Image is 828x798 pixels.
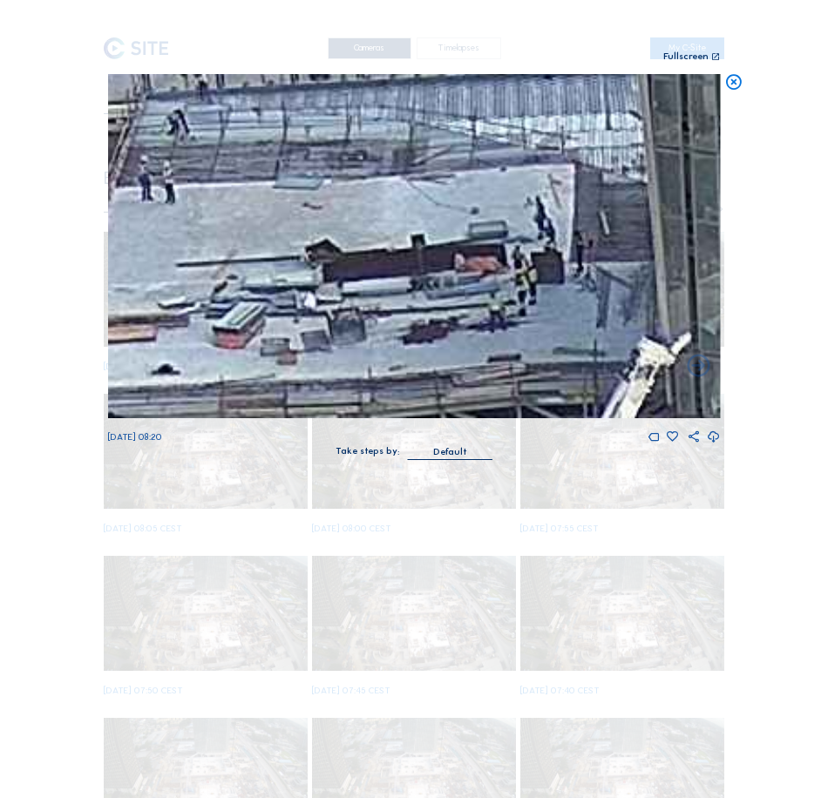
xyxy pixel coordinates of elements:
img: Image [108,74,721,418]
div: Default [408,444,492,460]
div: Default [433,444,467,460]
div: Take steps by: [336,447,399,456]
span: [DATE] 08:20 [108,431,162,443]
div: Fullscreen [663,52,709,62]
i: Back [685,353,712,380]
